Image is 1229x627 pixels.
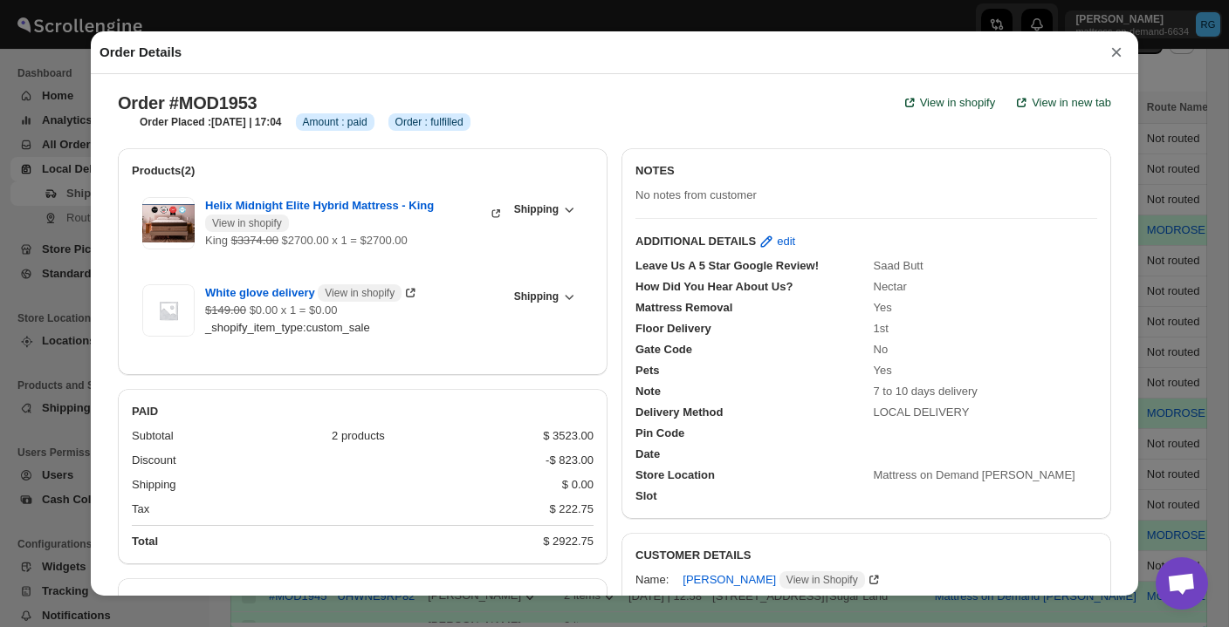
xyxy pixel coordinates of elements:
[1156,557,1208,610] div: Open chat
[635,301,732,314] span: Mattress Removal
[683,571,864,589] span: [PERSON_NAME]
[205,234,228,247] span: King
[635,233,756,250] b: ADDITIONAL DETAILS
[205,303,246,317] strike: $149.00
[205,319,504,337] div: _shopify_item_type : custom_sale
[874,259,923,272] span: Saad Butt
[212,216,282,230] span: View in shopify
[132,535,158,548] b: Total
[118,92,257,113] h2: Order #MOD1953
[635,385,661,398] span: Note
[635,343,692,356] span: Gate Code
[635,364,659,377] span: Pets
[635,426,684,440] span: Pin Code
[635,571,669,589] div: Name:
[211,116,281,128] b: [DATE] | 17:04
[132,427,318,445] div: Subtotal
[205,284,402,302] span: White glove delivery
[874,385,978,398] span: 7 to 10 days delivery
[635,489,657,502] span: Slot
[325,286,395,300] span: View in shopify
[562,476,594,494] div: $ 0.00
[132,162,594,180] h2: Products(2)
[546,452,594,469] div: -$ 823.00
[635,259,819,272] span: Leave Us A 5 Star Google Review!
[504,284,583,309] button: Shipping
[514,290,559,303] span: Shipping
[132,501,535,518] div: Tax
[205,199,504,212] a: Helix Midnight Elite Hybrid Mattress - King View in shopify
[231,234,278,247] strike: $3374.00
[1002,89,1122,117] button: View in new tab
[205,286,419,299] a: White glove delivery View in shopify
[683,573,882,586] a: [PERSON_NAME] View in Shopify
[890,89,1006,117] a: View in shopify
[635,164,675,177] b: NOTES
[278,234,408,247] span: $2700.00 x 1 = $2700.00
[874,468,1075,481] span: Mattress on Demand [PERSON_NAME]
[1032,94,1111,112] span: View in new tab
[132,476,548,494] div: Shipping
[777,233,795,250] span: edit
[205,197,488,232] span: Helix Midnight Elite Hybrid Mattress - King
[635,188,757,201] span: No notes from customer
[140,115,282,129] h3: Order Placed :
[395,115,463,129] span: Order : fulfilled
[514,202,559,216] span: Shipping
[874,280,907,293] span: Nectar
[142,284,195,337] img: Item
[635,547,1097,564] h3: CUSTOMER DETAILS
[635,468,715,481] span: Store Location
[874,406,970,419] span: LOCAL DELIVERY
[747,228,806,256] button: edit
[549,501,594,518] div: $ 222.75
[246,303,337,317] span: $0.00 x 1 = $0.00
[874,364,892,377] span: Yes
[543,533,594,550] div: $ 2922.75
[132,452,532,469] div: Discount
[635,447,660,460] span: Date
[635,280,793,293] span: How Did You Hear About Us?
[635,322,711,335] span: Floor Delivery
[303,115,367,129] span: Amount : paid
[100,44,182,61] h2: Order Details
[920,94,995,112] span: View in shopify
[132,403,594,420] h2: PAID
[874,301,892,314] span: Yes
[132,592,594,610] h2: Shipments in this order
[1103,40,1129,65] button: ×
[504,197,583,221] button: Shipping
[874,343,889,356] span: No
[332,427,529,445] div: 2 products
[635,406,723,419] span: Delivery Method
[786,573,858,587] span: View in Shopify
[874,322,889,335] span: 1st
[543,427,594,445] div: $ 3523.00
